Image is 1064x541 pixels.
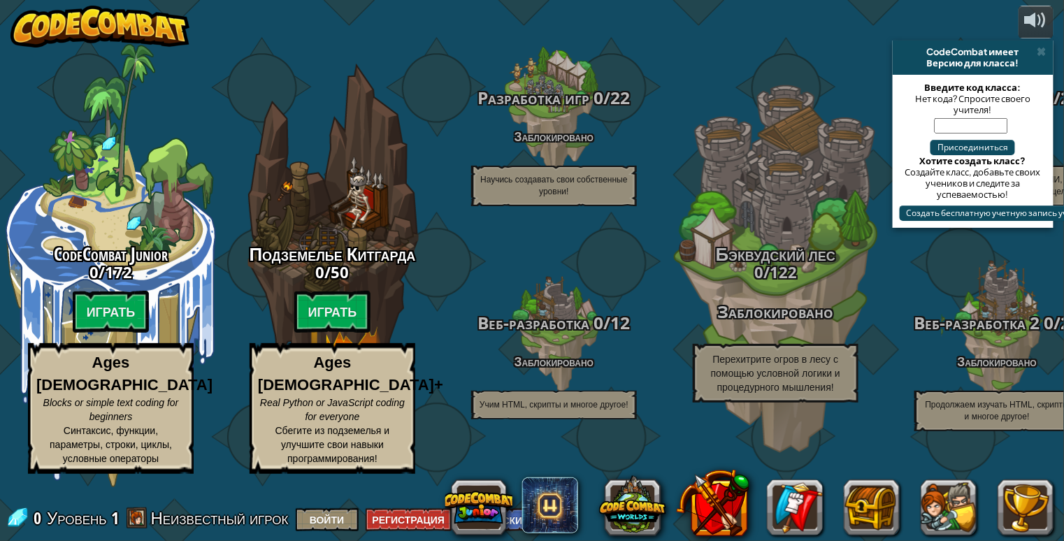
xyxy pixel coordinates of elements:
[47,507,107,530] span: Уровень
[590,311,604,334] span: 0
[770,261,797,282] span: 122
[900,93,1047,115] div: Нет кода? Спросите своего учителя!
[222,44,443,487] div: Complete previous world to unlock
[590,86,604,109] span: 0
[480,175,628,196] span: Научись создавать свои собственные уровни!
[443,355,665,368] h4: Заблокировано
[250,241,416,266] span: Подземелье Китгарда
[43,397,179,422] span: Blocks or simple text coding for beginners
[900,82,1047,93] div: Введите код класса:
[443,314,665,333] h3: /
[294,291,371,333] btn: Играть
[34,507,45,529] span: 0
[54,241,168,266] span: CodeCombat Junior
[711,354,840,393] span: Перехитрите огров в лесу с помощью условной логики и процедурного мышления!
[112,507,120,529] span: 1
[478,86,590,109] span: Разработка игр
[665,303,886,322] h3: Заблокировано
[754,261,763,282] span: 0
[89,261,99,282] span: 0
[10,6,189,48] img: CodeCombat - Learn how to code by playing a game
[151,507,289,529] span: Неизвестный игрок
[36,354,213,393] strong: Ages [DEMOGRAPHIC_DATA]
[611,86,631,109] span: 22
[898,57,1048,68] div: Версию для класса!
[443,89,665,108] h3: /
[275,425,390,464] span: Сбегите из подземелья и улучшите свои навыки программирования!
[331,261,350,282] span: 50
[258,354,443,393] strong: Ages [DEMOGRAPHIC_DATA]+
[900,166,1047,200] div: Создайте класс, добавьте своих учеников и следите за успеваемостью!
[478,311,590,334] span: Веб-разработка
[366,508,452,531] button: Регистрация
[716,241,835,266] span: Бэквудский лес
[914,311,1040,334] span: Веб-разработка 2
[900,155,1047,166] div: Хотите создать класс?
[480,400,628,410] span: Учим HTML, скрипты и многое другое!
[296,508,359,531] button: Войти
[930,140,1015,155] button: Присоединиться
[50,425,172,464] span: Синтаксис, функции, параметры, строки, циклы, условные операторы
[443,130,665,143] h4: Заблокировано
[105,261,132,282] span: 172
[1019,6,1054,38] button: Регулировать громкость
[73,291,150,333] btn: Играть
[316,261,325,282] span: 0
[611,311,631,334] span: 12
[1040,311,1054,334] span: 0
[665,264,886,280] h3: /
[898,46,1048,57] div: CodeCombat имеет
[260,397,405,422] span: Real Python or JavaScript coding for everyone
[222,264,443,280] h3: /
